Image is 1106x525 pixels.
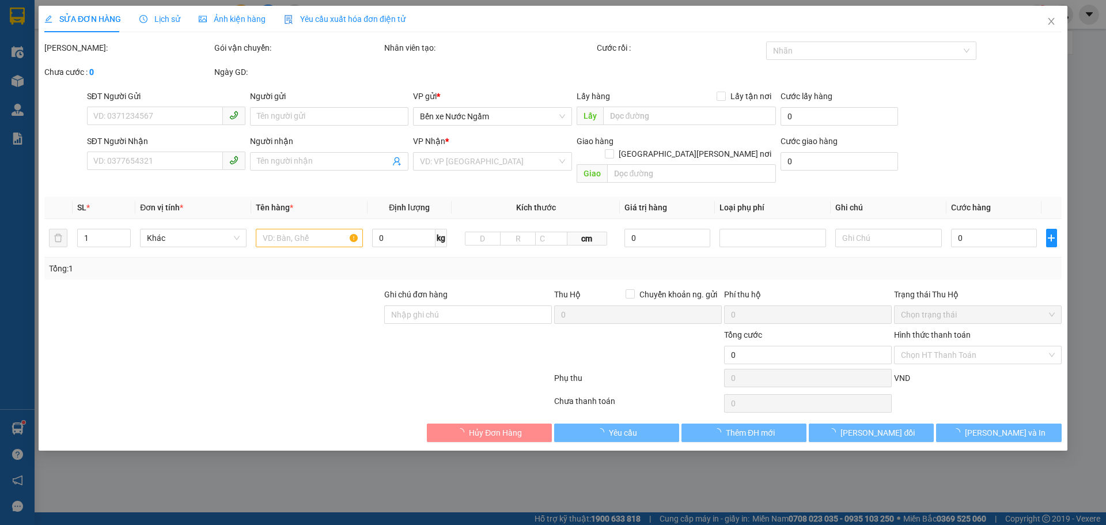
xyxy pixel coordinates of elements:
div: SĐT Người Nhận [87,135,245,148]
span: Hủy Đơn Hàng [469,426,522,439]
div: SĐT Người Gửi [87,90,245,103]
span: loading [952,428,965,436]
span: SỬA ĐƠN HÀNG [44,14,121,24]
span: Giá trị hàng [625,203,668,212]
span: Khác [147,229,240,247]
button: [PERSON_NAME] đổi [809,424,934,442]
input: R [500,232,536,245]
input: Cước lấy hàng [781,107,898,126]
span: kg [435,229,447,247]
span: [PERSON_NAME] đổi [841,426,915,439]
span: cm [567,232,607,245]
span: Yêu cầu [609,426,637,439]
span: picture [199,15,207,23]
span: close [1047,17,1056,26]
button: Thêm ĐH mới [681,424,806,442]
span: Đơn vị tính [141,203,184,212]
input: VD: Bàn, Ghế [256,229,363,247]
label: Cước lấy hàng [781,92,832,101]
input: Dọc đường [603,107,776,125]
span: clock-circle [139,15,147,23]
img: icon [284,15,293,24]
span: [GEOGRAPHIC_DATA][PERSON_NAME] nơi [614,148,776,160]
span: Giao hàng [577,137,613,146]
div: Tổng: 1 [49,262,427,275]
span: loading [456,428,469,436]
div: Trạng thái Thu Hộ [894,288,1062,301]
input: C [535,232,567,245]
span: [PERSON_NAME] và In [965,426,1046,439]
span: phone [229,156,238,165]
div: Phụ thu [553,372,723,392]
span: Tổng cước [724,330,762,339]
span: Bến xe Nước Ngầm [421,108,565,125]
span: Yêu cầu xuất hóa đơn điện tử [284,14,406,24]
div: Chưa cước : [44,66,212,78]
div: Người nhận [250,135,408,148]
span: Chuyển khoản ng. gửi [635,288,722,301]
div: VP gửi [414,90,572,103]
label: Ghi chú đơn hàng [384,290,448,299]
div: [PERSON_NAME]: [44,41,212,54]
div: Chưa thanh toán [553,395,723,415]
span: loading [828,428,841,436]
span: Tên hàng [256,203,294,212]
label: Cước giao hàng [781,137,838,146]
span: VP Nhận [414,137,446,146]
th: Ghi chú [831,197,946,219]
button: Yêu cầu [554,424,679,442]
span: loading [596,428,609,436]
input: Dọc đường [607,164,776,183]
span: Ảnh kiện hàng [199,14,266,24]
input: Ghi chú đơn hàng [384,305,552,324]
span: Thêm ĐH mới [726,426,775,439]
div: Gói vận chuyển: [214,41,382,54]
span: Kích thước [516,203,556,212]
span: Lịch sử [139,14,180,24]
button: plus [1046,229,1057,247]
div: Cước rồi : [597,41,764,54]
span: VND [894,373,910,383]
span: SL [77,203,86,212]
b: 0 [89,67,94,77]
span: Thu Hộ [554,290,581,299]
span: user-add [393,157,402,166]
span: Lấy hàng [577,92,610,101]
span: Cước hàng [952,203,991,212]
label: Hình thức thanh toán [894,330,971,339]
span: phone [229,111,238,120]
span: plus [1047,233,1056,243]
span: Chọn trạng thái [901,306,1055,323]
span: loading [713,428,726,436]
span: Lấy [577,107,603,125]
div: Người gửi [250,90,408,103]
input: Cước giao hàng [781,152,898,171]
span: Lấy tận nơi [726,90,776,103]
th: Loại phụ phí [715,197,831,219]
button: Hủy Đơn Hàng [427,424,552,442]
div: Phí thu hộ [724,288,892,305]
span: edit [44,15,52,23]
div: Ngày GD: [214,66,382,78]
span: Giao [577,164,607,183]
button: [PERSON_NAME] và In [937,424,1062,442]
button: Close [1035,6,1067,38]
input: Ghi Chú [835,229,942,247]
input: D [465,232,501,245]
button: delete [49,229,67,247]
span: Định lượng [389,203,430,212]
div: Nhân viên tạo: [384,41,594,54]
